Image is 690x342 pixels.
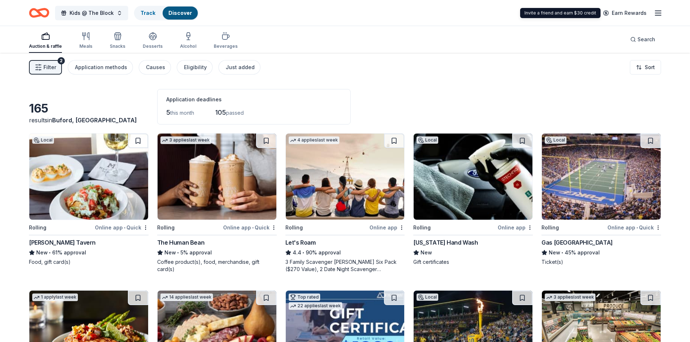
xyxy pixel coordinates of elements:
div: 3 Family Scavenger [PERSON_NAME] Six Pack ($270 Value), 2 Date Night Scavenger [PERSON_NAME] Two ... [285,258,405,273]
div: 165 [29,101,149,116]
div: Rolling [541,223,559,232]
span: Sort [645,63,655,72]
div: Online app Quick [95,223,149,232]
img: Image for The Human Bean [158,134,276,220]
a: Home [29,4,49,21]
button: Causes [139,60,171,75]
a: Image for The Human Bean3 applieslast weekRollingOnline app•QuickThe Human BeanNew•5% approvalCof... [157,133,277,273]
div: Ticket(s) [541,258,661,266]
div: 1 apply last week [32,294,78,301]
div: Online app [498,223,533,232]
span: Kids @ The Block [70,9,114,17]
a: Image for California Hand WashLocalRollingOnline app[US_STATE] Hand WashNewGift certificates [413,133,533,266]
span: • [124,225,125,231]
button: Filter2 [29,60,62,75]
div: 22 applies last week [289,302,342,310]
div: Gift certificates [413,258,533,266]
div: 3 applies last week [545,294,595,301]
a: Earn Rewards [599,7,651,20]
div: Snacks [110,43,125,49]
a: Discover [168,10,192,16]
button: Application methods [68,60,133,75]
div: Online app Quick [223,223,277,232]
button: Alcohol [180,29,196,53]
div: Coffee product(s), food, merchandise, gift card(s) [157,258,277,273]
div: The Human Bean [157,238,204,247]
button: Snacks [110,29,125,53]
div: Local [545,136,566,144]
div: Gas [GEOGRAPHIC_DATA] [541,238,613,247]
img: Image for Gas South District [542,134,661,220]
div: Top rated [289,294,320,301]
a: Image for Gas South DistrictLocalRollingOnline app•QuickGas [GEOGRAPHIC_DATA]New•45% approvalTick... [541,133,661,266]
div: 61% approval [29,248,149,257]
div: results [29,116,149,124]
span: New [164,248,176,257]
span: 105 [215,109,226,116]
span: 4.4 [293,248,301,257]
button: Desserts [143,29,163,53]
img: Image for Marlow's Tavern [29,134,148,220]
div: Application methods [75,63,127,72]
div: Rolling [285,223,303,232]
span: this month [170,110,194,116]
div: Eligibility [184,63,207,72]
div: Local [32,136,54,144]
div: Local [417,294,438,301]
button: Beverages [214,29,238,53]
span: Buford, [GEOGRAPHIC_DATA] [52,117,137,124]
div: Just added [226,63,255,72]
div: [PERSON_NAME] Tavern [29,238,96,247]
div: Food, gift card(s) [29,258,149,266]
button: Kids @ The Block [55,6,128,20]
div: 3 applies last week [160,136,211,144]
span: • [562,250,564,256]
span: Filter [43,63,56,72]
a: Image for Marlow's TavernLocalRollingOnline app•Quick[PERSON_NAME] TavernNew•61% approvalFood, gi... [29,133,149,266]
div: Online app [369,223,405,232]
div: Online app Quick [607,223,661,232]
img: Image for Let's Roam [286,134,405,220]
span: • [177,250,179,256]
button: Meals [79,29,92,53]
button: Auction & raffle [29,29,62,53]
div: Causes [146,63,165,72]
div: 4 applies last week [289,136,339,144]
div: Alcohol [180,43,196,49]
span: • [252,225,254,231]
button: Search [624,32,661,47]
div: 14 applies last week [160,294,213,301]
div: Application deadlines [166,95,342,104]
div: 90% approval [285,248,405,257]
button: Eligibility [177,60,213,75]
a: Image for Let's Roam4 applieslast weekRollingOnline appLet's Roam4.4•90% approval3 Family Scaveng... [285,133,405,273]
div: Rolling [29,223,46,232]
div: Beverages [214,43,238,49]
div: Rolling [413,223,431,232]
span: 5 [166,109,170,116]
span: New [36,248,48,257]
span: • [636,225,638,231]
button: Just added [218,60,260,75]
span: New [421,248,432,257]
span: • [49,250,51,256]
span: passed [226,110,244,116]
div: Desserts [143,43,163,49]
div: Invite a friend and earn $30 credit [520,8,601,18]
span: New [549,248,560,257]
a: Track [141,10,155,16]
div: Let's Roam [285,238,316,247]
div: [US_STATE] Hand Wash [413,238,478,247]
span: • [302,250,304,256]
div: 45% approval [541,248,661,257]
div: Rolling [157,223,175,232]
span: in [47,117,137,124]
button: TrackDiscover [134,6,198,20]
span: Search [637,35,655,44]
div: Meals [79,43,92,49]
img: Image for California Hand Wash [414,134,532,220]
button: Sort [630,60,661,75]
div: Local [417,136,438,144]
div: 5% approval [157,248,277,257]
div: Auction & raffle [29,43,62,49]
